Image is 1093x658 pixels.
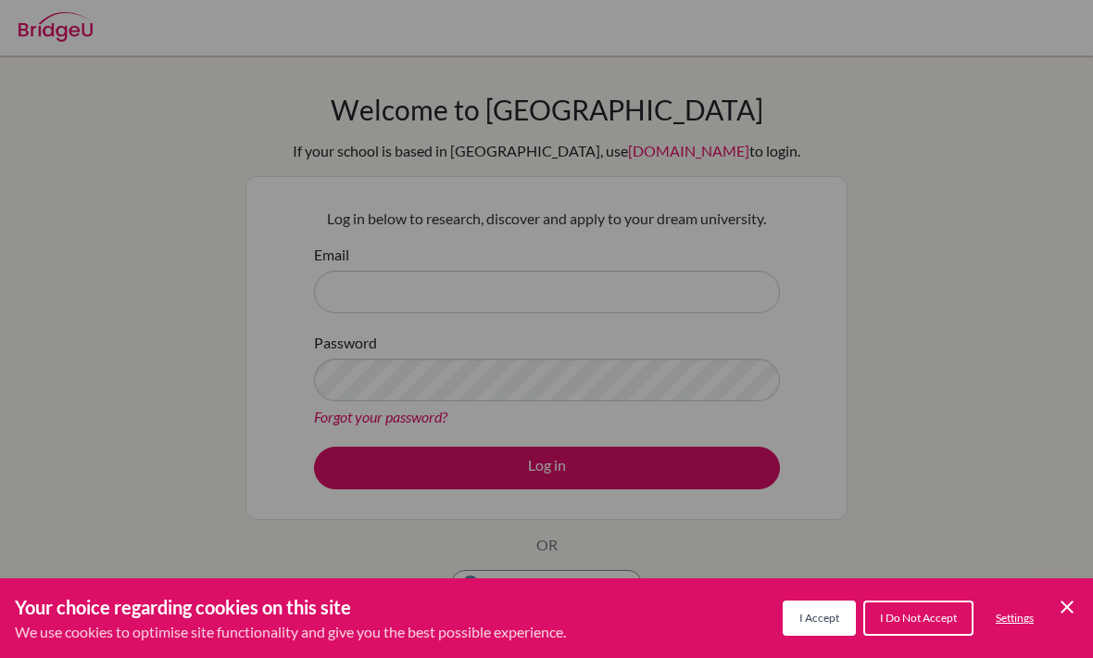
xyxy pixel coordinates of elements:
[783,601,856,636] button: I Accept
[15,593,566,621] h3: Your choice regarding cookies on this site
[15,621,566,643] p: We use cookies to optimise site functionality and give you the best possible experience.
[799,611,839,625] span: I Accept
[981,602,1049,634] button: Settings
[1056,596,1078,618] button: Save and close
[996,611,1034,625] span: Settings
[863,601,974,636] button: I Do Not Accept
[880,611,957,625] span: I Do Not Accept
